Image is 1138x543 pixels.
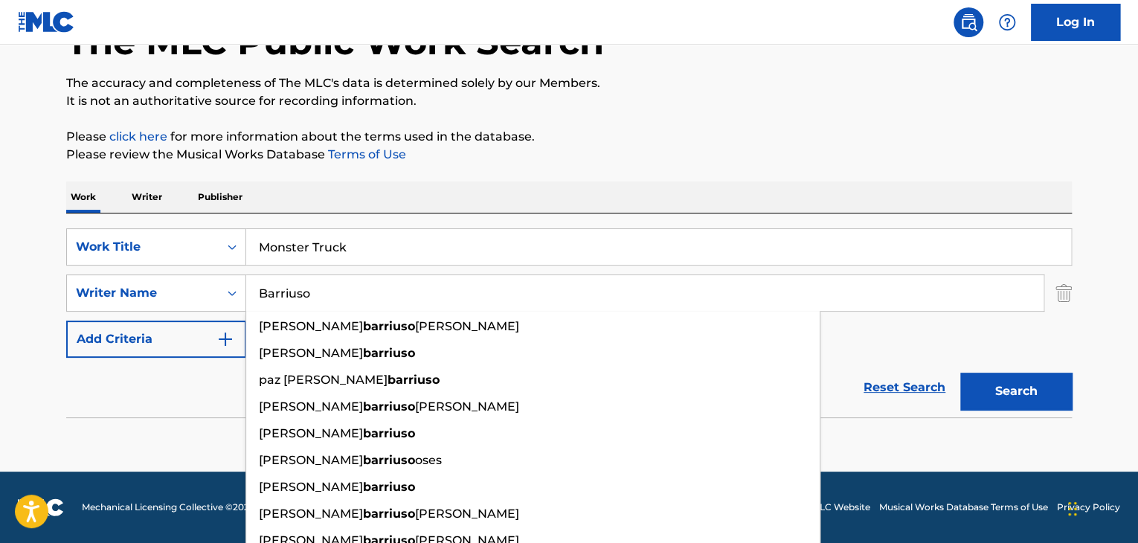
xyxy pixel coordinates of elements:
strong: barriuso [363,507,415,521]
p: Please review the Musical Works Database [66,146,1072,164]
img: Delete Criterion [1055,274,1072,312]
div: Drag [1068,486,1077,531]
div: Help [992,7,1022,37]
span: [PERSON_NAME] [259,480,363,494]
a: Privacy Policy [1057,501,1120,514]
img: logo [18,498,64,516]
p: It is not an authoritative source for recording information. [66,92,1072,110]
p: Writer [127,181,167,213]
a: The MLC Website [793,501,870,514]
strong: barriuso [363,399,415,414]
span: [PERSON_NAME] [259,346,363,360]
button: Add Criteria [66,321,246,358]
p: The accuracy and completeness of The MLC's data is determined solely by our Members. [66,74,1072,92]
a: Musical Works Database Terms of Use [879,501,1048,514]
div: Work Title [76,238,210,256]
div: Writer Name [76,284,210,302]
strong: barriuso [363,346,415,360]
img: help [998,13,1016,31]
span: [PERSON_NAME] [259,399,363,414]
span: [PERSON_NAME] [259,319,363,333]
form: Search Form [66,228,1072,417]
span: [PERSON_NAME] [259,507,363,521]
strong: barriuso [388,373,440,387]
span: oses [415,453,442,467]
span: Mechanical Licensing Collective © 2025 [82,501,254,514]
strong: barriuso [363,319,415,333]
a: click here [109,129,167,144]
strong: barriuso [363,426,415,440]
span: [PERSON_NAME] [259,453,363,467]
a: Log In [1031,4,1120,41]
p: Work [66,181,100,213]
span: [PERSON_NAME] [415,399,519,414]
a: Terms of Use [325,147,406,161]
a: Public Search [954,7,983,37]
span: [PERSON_NAME] [415,507,519,521]
span: [PERSON_NAME] [415,319,519,333]
span: paz [PERSON_NAME] [259,373,388,387]
img: search [959,13,977,31]
img: MLC Logo [18,11,75,33]
img: 9d2ae6d4665cec9f34b9.svg [216,330,234,348]
a: Reset Search [856,371,953,404]
p: Please for more information about the terms used in the database. [66,128,1072,146]
iframe: Chat Widget [1064,472,1138,543]
span: [PERSON_NAME] [259,426,363,440]
strong: barriuso [363,480,415,494]
p: Publisher [193,181,247,213]
button: Search [960,373,1072,410]
strong: barriuso [363,453,415,467]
